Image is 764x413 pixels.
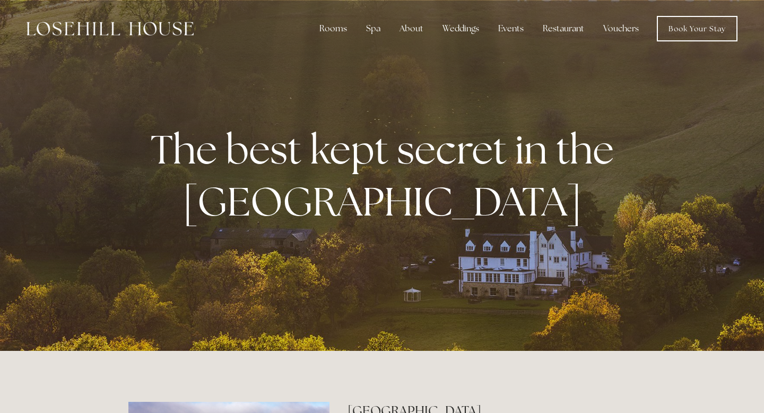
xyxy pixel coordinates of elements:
a: Book Your Stay [657,16,737,41]
div: Restaurant [534,18,593,39]
a: Vouchers [595,18,647,39]
div: Events [490,18,532,39]
div: Spa [358,18,389,39]
div: Rooms [311,18,355,39]
img: Losehill House [27,22,194,36]
div: About [391,18,432,39]
div: Weddings [434,18,488,39]
strong: The best kept secret in the [GEOGRAPHIC_DATA] [151,123,622,227]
